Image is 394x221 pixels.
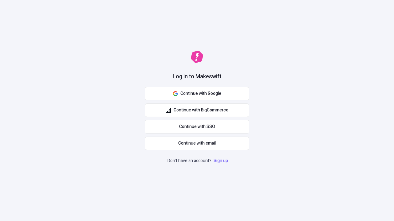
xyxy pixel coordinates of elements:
button: Continue with BigCommerce [145,103,249,117]
span: Continue with email [178,140,216,147]
button: Continue with Google [145,87,249,100]
a: Sign up [212,157,229,164]
button: Continue with email [145,137,249,150]
h1: Log in to Makeswift [173,73,221,81]
a: Continue with SSO [145,120,249,134]
span: Continue with Google [180,90,221,97]
p: Don't have an account? [167,157,229,164]
span: Continue with BigCommerce [174,107,228,114]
